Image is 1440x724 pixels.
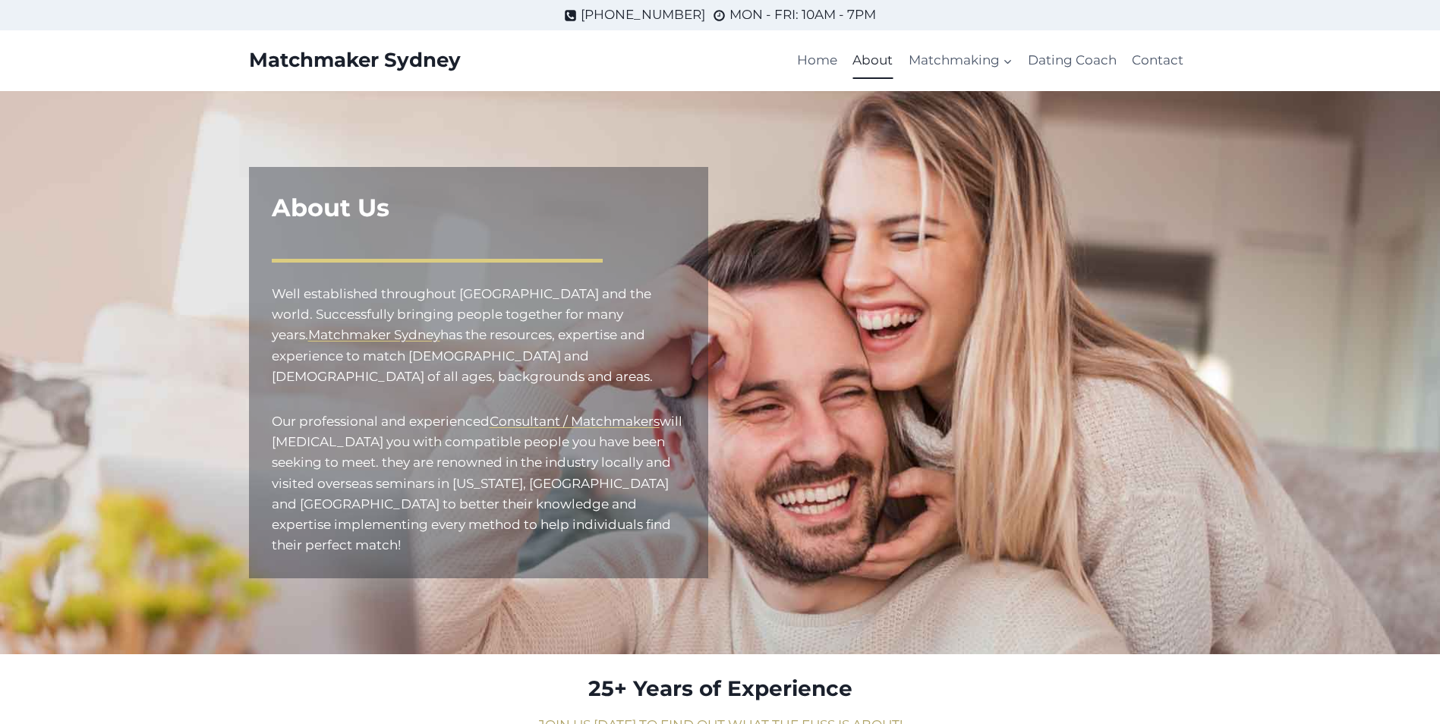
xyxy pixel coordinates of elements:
[490,414,660,429] a: Consultant / Matchmakers
[249,49,461,72] a: Matchmaker Sydney
[272,284,685,387] p: has the resources, expertise and experience to match [DEMOGRAPHIC_DATA] and [DEMOGRAPHIC_DATA] of...
[789,42,845,79] a: Home
[729,5,876,25] span: MON - FRI: 10AM - 7PM
[581,5,705,25] span: [PHONE_NUMBER]
[272,411,685,556] p: Our professional and experienced will [MEDICAL_DATA] you with compatible people you have been see...
[1124,42,1191,79] a: Contact
[845,42,900,79] a: About
[1020,42,1124,79] a: Dating Coach
[564,5,705,25] a: [PHONE_NUMBER]
[900,42,1019,79] a: Matchmaking
[272,286,651,342] mark: Well established throughout [GEOGRAPHIC_DATA] and the world. Successfully bringing people togethe...
[249,672,1192,704] h2: 25+ Years of Experience
[272,190,685,226] h1: About Us
[308,327,440,342] a: Matchmaker Sydney
[789,42,1192,79] nav: Primary
[909,50,1013,71] span: Matchmaking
